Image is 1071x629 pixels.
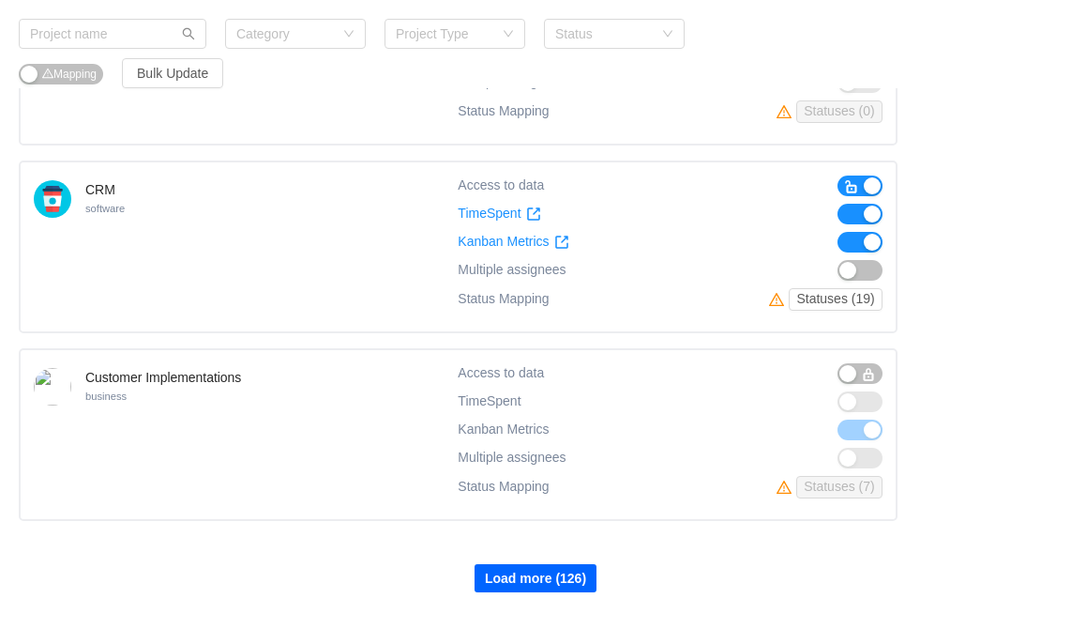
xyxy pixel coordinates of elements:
input: Project name [19,19,206,49]
span: Mapping [42,68,97,81]
div: Category [236,24,334,43]
span: TimeSpent [458,393,520,409]
a: Kanban Metrics [458,234,568,250]
h4: Customer Implementations [85,368,241,387]
div: Access to data [458,176,544,196]
button: Statuses (19) [789,288,882,311]
div: Status Mapping [458,288,549,311]
i: icon: warning [769,292,789,307]
i: icon: search [182,27,195,40]
button: Load more (126) [475,564,596,592]
span: Kanban Metrics [458,234,549,250]
div: Status Mapping [458,100,549,123]
a: TimeSpent [458,206,540,222]
button: Bulk Update [122,58,223,88]
img: 12057 [34,180,71,218]
i: icon: warning [777,104,796,119]
span: TimeSpent [458,206,520,222]
div: Access to data [458,363,544,384]
i: icon: warning [42,68,53,79]
h4: CRM [85,180,125,199]
div: Status Mapping [458,476,549,499]
i: icon: warning [777,480,796,495]
span: Multiple assignees [458,262,566,278]
i: icon: down [343,28,354,41]
small: business [85,391,127,402]
span: Multiple assignees [458,450,566,466]
div: Status [555,24,653,43]
div: Project Type [396,24,493,43]
i: icon: down [662,28,673,41]
img: 12207 [34,368,71,406]
i: icon: down [503,28,514,41]
span: Kanban Metrics [458,422,549,437]
small: software [85,203,125,214]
